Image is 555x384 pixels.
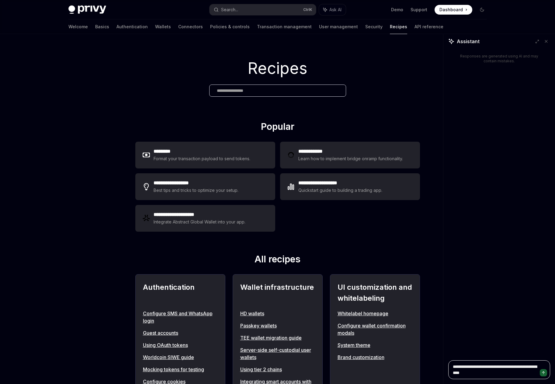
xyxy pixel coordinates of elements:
[68,19,88,34] a: Welcome
[240,282,315,304] h2: Wallet infrastructure
[391,7,403,13] a: Demo
[240,346,315,361] a: Server-side self-custodial user wallets
[390,19,407,34] a: Recipes
[154,187,239,194] div: Best tips and tricks to optimize your setup.
[240,366,315,373] a: Using tier 2 chains
[116,19,148,34] a: Authentication
[143,329,218,337] a: Guest accounts
[457,38,480,45] span: Assistant
[143,310,218,324] a: Configure SMS and WhatsApp login
[280,142,420,168] a: **** **** ***Learn how to implement bridge onramp functionality.
[143,282,218,304] h2: Authentication
[135,254,420,267] h2: All recipes
[154,218,246,226] div: Integrate Abstract Global Wallet into your app.
[298,187,383,194] div: Quickstart guide to building a trading app.
[178,19,203,34] a: Connectors
[411,7,427,13] a: Support
[143,341,218,349] a: Using OAuth tokens
[95,19,109,34] a: Basics
[338,354,412,361] a: Brand customization
[143,366,218,373] a: Mocking tokens for testing
[319,4,346,15] button: Ask AI
[338,341,412,349] a: System theme
[210,4,316,15] button: Search...CtrlK
[415,19,443,34] a: API reference
[210,19,250,34] a: Policies & controls
[257,19,312,34] a: Transaction management
[338,322,412,337] a: Configure wallet confirmation modals
[298,155,405,162] div: Learn how to implement bridge onramp functionality.
[329,7,342,13] span: Ask AI
[303,7,312,12] span: Ctrl K
[319,19,358,34] a: User management
[240,310,315,317] a: HD wallets
[477,5,487,15] button: Toggle dark mode
[540,369,547,376] button: Send message
[338,310,412,317] a: Whitelabel homepage
[365,19,383,34] a: Security
[435,5,472,15] a: Dashboard
[338,282,412,304] h2: UI customization and whitelabeling
[221,6,238,13] div: Search...
[68,5,106,14] img: dark logo
[240,322,315,329] a: Passkey wallets
[143,354,218,361] a: Worldcoin SIWE guide
[135,121,420,134] h2: Popular
[135,142,275,168] a: **** ****Format your transaction payload to send tokens.
[240,334,315,341] a: TEE wallet migration guide
[439,7,463,13] span: Dashboard
[458,54,540,64] div: Responses are generated using AI and may contain mistakes.
[155,19,171,34] a: Wallets
[154,155,251,162] div: Format your transaction payload to send tokens.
